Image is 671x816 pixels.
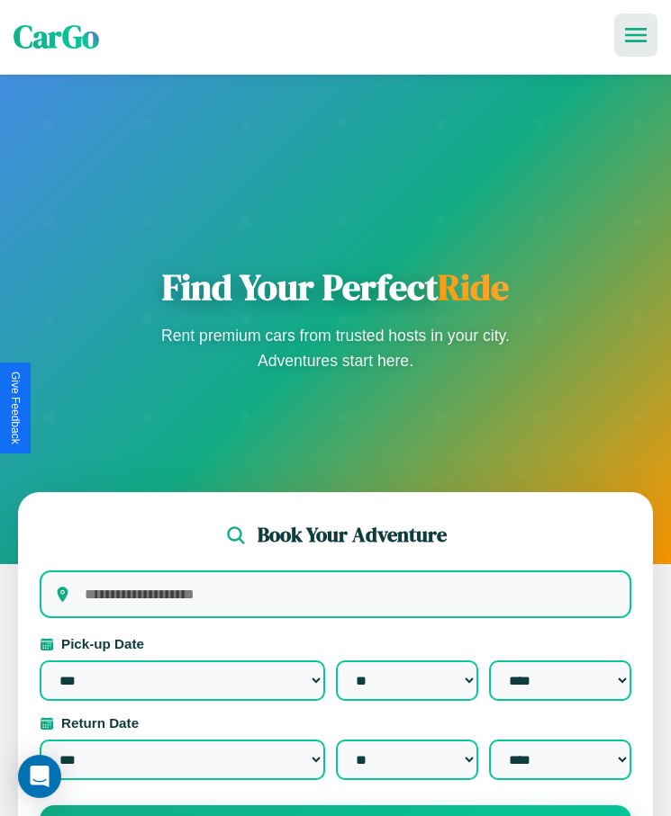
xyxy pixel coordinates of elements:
label: Return Date [40,715,631,731]
h1: Find Your Perfect [156,265,516,309]
h2: Book Your Adventure [258,521,447,549]
span: Ride [438,263,509,311]
div: Give Feedback [9,372,22,444]
span: CarGo [14,15,99,58]
label: Pick-up Date [40,636,631,651]
div: Open Intercom Messenger [18,755,61,798]
p: Rent premium cars from trusted hosts in your city. Adventures start here. [156,323,516,373]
